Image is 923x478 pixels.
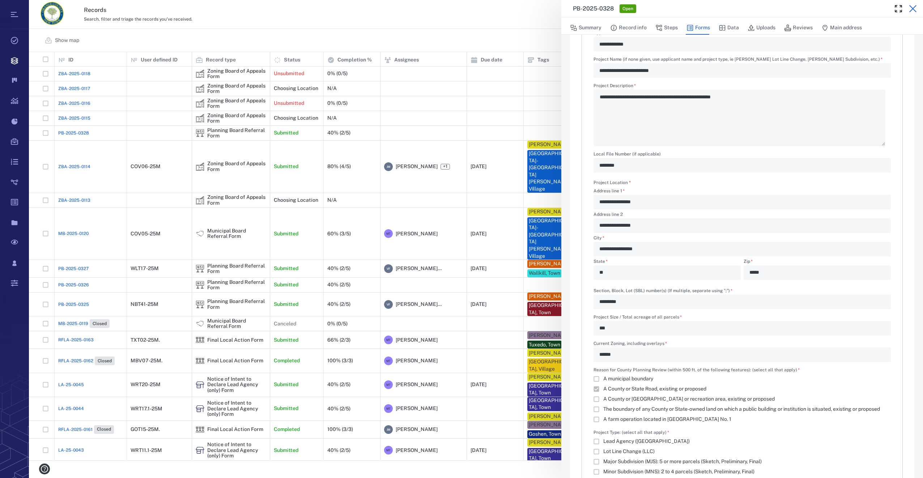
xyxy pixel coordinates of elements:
button: Steps [655,21,678,35]
button: Data [719,21,739,35]
span: Lead Agency ([GEOGRAPHIC_DATA]) [603,438,690,445]
h3: PB-2025-0328 [573,4,614,13]
span: required [629,180,631,185]
label: Project Size / Total acreage of all parcels [594,315,891,321]
label: Reason for County Planning Review (within 500 ft. of the following features): (select all that ap... [594,368,886,374]
span: Minor Subdivision (MNS): 2 to 4 parcels (Sketch, Preliminary, Final) [603,468,754,475]
span: A farm operation located in [GEOGRAPHIC_DATA] No. 1 [603,416,731,423]
label: Project Location [594,180,631,186]
span: A municipal boundary [603,375,653,383]
button: Toggle Fullscreen [891,1,906,16]
label: Section, Block, Lot (SBL) number(s) (If multiple, separate using ";") [594,289,891,295]
div: Applicant Name [594,37,891,51]
button: Reviews [784,21,813,35]
button: Main address [821,21,862,35]
span: Open [621,6,635,12]
label: Project Description [594,84,891,90]
label: Project Name (if none given, use applicant name and project type, ie [PERSON_NAME] Lot Line Chang... [594,57,891,63]
div: Section, Block, Lot (SBL) number(s) (If multiple, separate using ";") [594,295,891,309]
label: Address line 1 [594,189,891,195]
label: City [594,236,891,242]
label: Local File Number (if applicable) [594,152,891,158]
label: Address line 2 [594,212,891,218]
span: Lot Line Change (LLC) [603,448,655,455]
button: Record info [610,21,647,35]
div: Local File Number (if applicable) [594,158,891,172]
label: Current Zoning, including overlays [594,341,891,347]
div: Current Zoning, including overlays [594,347,891,362]
button: Forms [686,21,710,35]
label: Project Type: (select all that apply) [594,430,767,436]
span: Help [16,5,31,12]
span: A County or [GEOGRAPHIC_DATA] or recreation area, existing or proposed [603,396,775,403]
button: Uploads [748,21,775,35]
label: State [594,259,741,265]
span: A County or State Road, existing or proposed [603,385,706,393]
button: Summary [570,21,601,35]
div: Project Name (if none given, use applicant name and project type, ie Smith Lot Line Change, Jones... [594,63,891,78]
span: Major Subdivision (MJS): 5 or more parcels (Sketch, Preliminary, Final) [603,458,762,465]
span: The boundary of any County or State-owned land on which a public building or institution is situa... [603,406,880,413]
button: Close [906,1,920,16]
div: Project Size / Total acreage of all parcels [594,321,891,336]
label: Zip [744,259,891,265]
